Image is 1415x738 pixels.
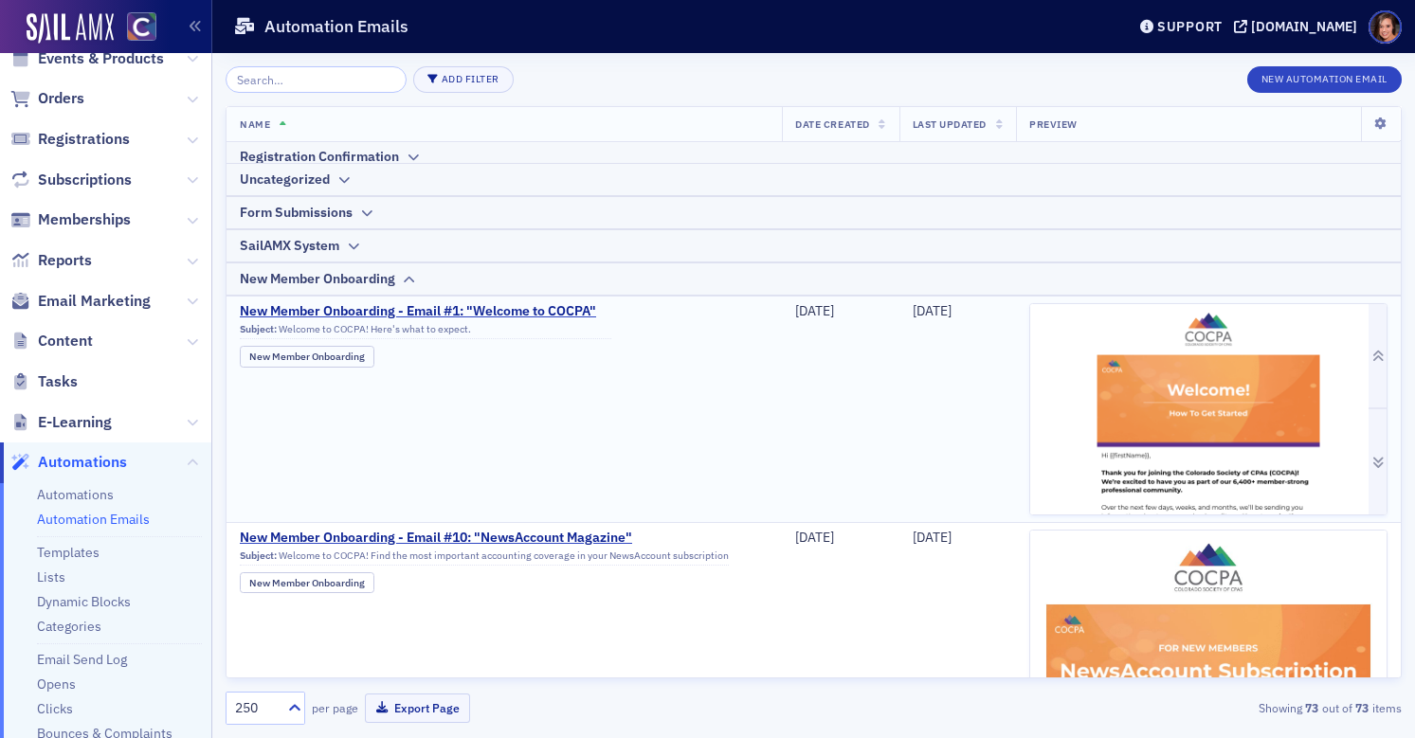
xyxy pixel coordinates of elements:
[37,651,127,668] a: Email Send Log
[10,88,84,109] a: Orders
[37,675,76,693] a: Opens
[10,331,93,351] a: Content
[913,117,987,131] span: Last Updated
[1302,699,1322,716] strong: 73
[365,693,470,723] button: Export Page
[10,170,132,190] a: Subscriptions
[37,700,73,717] a: Clicks
[38,48,164,69] span: Events & Products
[114,12,156,45] a: View Homepage
[240,203,353,223] div: Form Submissions
[37,618,101,635] a: Categories
[312,699,358,716] label: per page
[38,209,131,230] span: Memberships
[913,302,952,319] span: [DATE]
[10,48,164,69] a: Events & Products
[240,549,277,562] span: Subject:
[1029,117,1078,131] span: Preview
[10,371,78,392] a: Tasks
[240,147,399,167] div: Registration Confirmation
[240,269,395,289] div: New Member Onboarding
[38,371,78,392] span: Tasks
[240,236,339,256] div: SailAMX System
[10,291,151,312] a: Email Marketing
[1247,66,1403,93] button: New Automation Email
[37,511,150,528] a: Automation Emails
[38,129,130,150] span: Registrations
[413,66,514,93] button: Add Filter
[10,209,131,230] a: Memberships
[127,12,156,42] img: SailAMX
[37,544,100,561] a: Templates
[240,303,611,320] a: New Member Onboarding - Email #1: "Welcome to COCPA"
[240,572,374,593] div: New Member Onboarding
[10,412,112,433] a: E-Learning
[264,15,408,38] h1: Automation Emails
[235,698,277,718] div: 250
[795,529,834,546] span: [DATE]
[1247,69,1403,86] a: New Automation Email
[38,170,132,190] span: Subscriptions
[27,13,114,44] img: SailAMX
[38,291,151,312] span: Email Marketing
[10,452,127,473] a: Automations
[226,66,407,93] input: Search…
[240,117,270,131] span: Name
[1234,20,1364,33] button: [DOMAIN_NAME]
[38,452,127,473] span: Automations
[1251,18,1357,35] div: [DOMAIN_NAME]
[38,331,93,351] span: Content
[38,412,112,433] span: E-Learning
[1352,699,1372,716] strong: 73
[240,346,374,367] div: New Member Onboarding
[795,117,869,131] span: Date Created
[10,250,92,271] a: Reports
[37,593,131,610] a: Dynamic Blocks
[240,323,277,335] span: Subject:
[240,323,611,340] div: Welcome to COCPA! Here's what to expect.
[240,170,330,189] div: Uncategorized
[240,530,632,547] span: New Member Onboarding - Email #10: "NewsAccount Magazine"
[795,302,834,319] span: [DATE]
[10,129,130,150] a: Registrations
[1157,18,1223,35] div: Support
[38,88,84,109] span: Orders
[240,530,729,547] a: New Member Onboarding - Email #10: "NewsAccount Magazine"
[1369,10,1402,44] span: Profile
[37,486,114,503] a: Automations
[913,529,952,546] span: [DATE]
[240,549,729,567] div: Welcome to COCPA! Find the most important accounting coverage in your NewsAccount subscription
[38,250,92,271] span: Reports
[1023,699,1402,716] div: Showing out of items
[37,568,65,585] a: Lists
